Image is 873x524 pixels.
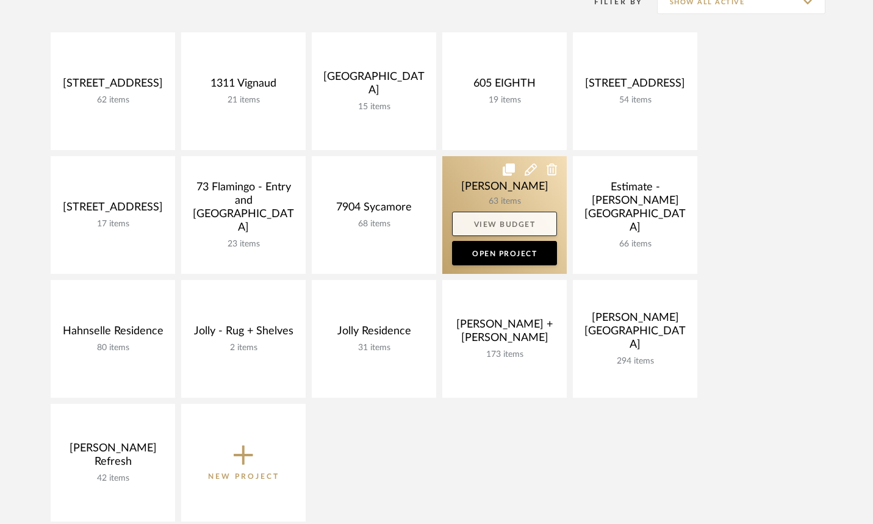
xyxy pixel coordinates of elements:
[60,473,165,484] div: 42 items
[452,77,557,95] div: 605 EIGHTH
[60,201,165,219] div: [STREET_ADDRESS]
[191,343,296,353] div: 2 items
[322,102,426,112] div: 15 items
[583,95,688,106] div: 54 items
[583,77,688,95] div: [STREET_ADDRESS]
[583,239,688,249] div: 66 items
[60,95,165,106] div: 62 items
[322,201,426,219] div: 7904 Sycamore
[452,350,557,360] div: 173 items
[452,95,557,106] div: 19 items
[181,404,306,522] button: New Project
[452,318,557,350] div: [PERSON_NAME] + [PERSON_NAME]
[452,241,557,265] a: Open Project
[452,212,557,236] a: View Budget
[191,239,296,249] div: 23 items
[322,219,426,229] div: 68 items
[322,70,426,102] div: [GEOGRAPHIC_DATA]
[60,343,165,353] div: 80 items
[60,442,165,473] div: [PERSON_NAME] Refresh
[191,325,296,343] div: Jolly - Rug + Shelves
[208,470,279,483] p: New Project
[583,181,688,239] div: Estimate - [PERSON_NAME][GEOGRAPHIC_DATA]
[322,343,426,353] div: 31 items
[583,356,688,367] div: 294 items
[60,77,165,95] div: [STREET_ADDRESS]
[191,181,296,239] div: 73 Flamingo - Entry and [GEOGRAPHIC_DATA]
[60,325,165,343] div: Hahnselle Residence
[583,311,688,356] div: [PERSON_NAME][GEOGRAPHIC_DATA]
[60,219,165,229] div: 17 items
[322,325,426,343] div: Jolly Residence
[191,77,296,95] div: 1311 Vignaud
[191,95,296,106] div: 21 items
